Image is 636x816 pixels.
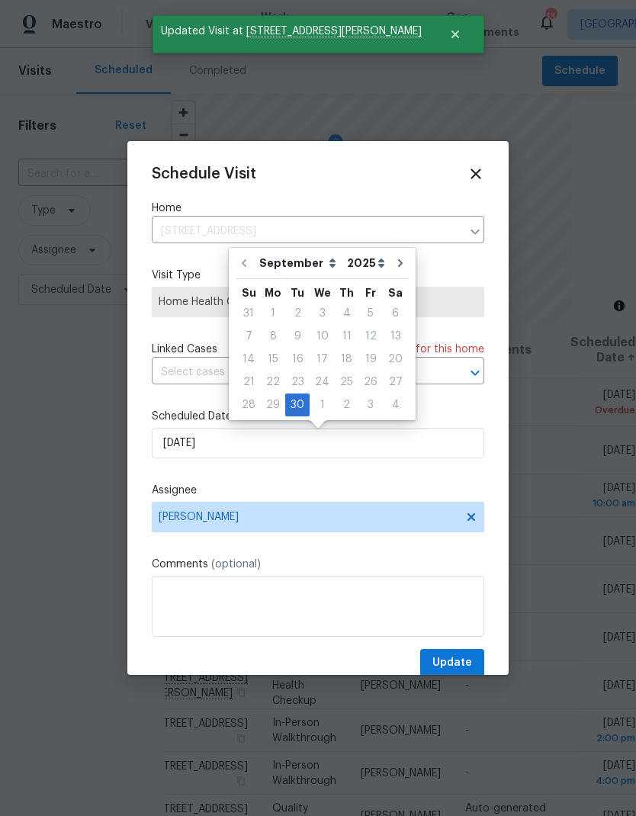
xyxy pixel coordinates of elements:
abbr: Sunday [242,288,256,298]
button: Go to next month [389,248,412,278]
abbr: Tuesday [291,288,304,298]
div: 1 [261,303,285,324]
div: Tue Sep 02 2025 [285,302,310,325]
div: Sat Sep 13 2025 [383,325,408,348]
div: Wed Sep 10 2025 [310,325,335,348]
div: 20 [383,349,408,370]
div: Thu Oct 02 2025 [335,394,358,416]
div: 10 [310,326,335,347]
div: 30 [285,394,310,416]
button: Close [430,19,480,50]
div: 3 [310,303,335,324]
div: Wed Oct 01 2025 [310,394,335,416]
label: Visit Type [152,268,484,283]
div: 14 [236,349,261,370]
div: 25 [335,371,358,393]
button: Open [464,362,486,384]
button: Go to previous month [233,248,255,278]
span: Home Health Checkup [159,294,477,310]
span: Updated Visit at [153,15,430,47]
label: Assignee [152,483,484,498]
div: Sun Sep 28 2025 [236,394,261,416]
div: Sat Oct 04 2025 [383,394,408,416]
div: 5 [358,303,383,324]
div: Mon Sep 29 2025 [261,394,285,416]
div: Thu Sep 25 2025 [335,371,358,394]
div: 7 [236,326,261,347]
div: Sat Sep 27 2025 [383,371,408,394]
div: 19 [358,349,383,370]
div: Sat Sep 06 2025 [383,302,408,325]
div: 11 [335,326,358,347]
div: Sun Sep 07 2025 [236,325,261,348]
span: Update [432,654,472,673]
div: Tue Sep 30 2025 [285,394,310,416]
abbr: Saturday [388,288,403,298]
div: 26 [358,371,383,393]
div: 12 [358,326,383,347]
div: 2 [285,303,310,324]
div: Fri Oct 03 2025 [358,394,383,416]
label: Home [152,201,484,216]
div: 24 [310,371,335,393]
div: 21 [236,371,261,393]
div: 27 [383,371,408,393]
div: 16 [285,349,310,370]
div: 28 [236,394,261,416]
div: Mon Sep 08 2025 [261,325,285,348]
div: Wed Sep 03 2025 [310,302,335,325]
div: Mon Sep 01 2025 [261,302,285,325]
abbr: Thursday [339,288,354,298]
div: 13 [383,326,408,347]
span: (optional) [211,559,261,570]
input: M/D/YYYY [152,428,484,458]
div: 3 [358,394,383,416]
input: Select cases [152,361,442,384]
div: 23 [285,371,310,393]
div: Fri Sep 19 2025 [358,348,383,371]
div: Sun Aug 31 2025 [236,302,261,325]
div: Thu Sep 04 2025 [335,302,358,325]
select: Year [343,252,389,275]
input: Enter in an address [152,220,461,243]
div: Tue Sep 09 2025 [285,325,310,348]
div: Sat Sep 20 2025 [383,348,408,371]
div: Wed Sep 24 2025 [310,371,335,394]
div: Thu Sep 18 2025 [335,348,358,371]
div: Fri Sep 26 2025 [358,371,383,394]
div: 22 [261,371,285,393]
div: 17 [310,349,335,370]
select: Month [255,252,343,275]
div: Tue Sep 16 2025 [285,348,310,371]
label: Comments [152,557,484,572]
div: Fri Sep 12 2025 [358,325,383,348]
abbr: Wednesday [314,288,331,298]
span: [PERSON_NAME] [159,511,458,523]
span: Schedule Visit [152,166,256,182]
abbr: Monday [265,288,281,298]
div: 2 [335,394,358,416]
div: 15 [261,349,285,370]
span: Close [467,165,484,182]
div: Thu Sep 11 2025 [335,325,358,348]
div: 8 [261,326,285,347]
div: 4 [383,394,408,416]
div: Sun Sep 21 2025 [236,371,261,394]
abbr: Friday [365,288,376,298]
div: 4 [335,303,358,324]
div: Wed Sep 17 2025 [310,348,335,371]
div: Fri Sep 05 2025 [358,302,383,325]
div: 6 [383,303,408,324]
div: 9 [285,326,310,347]
label: Scheduled Date [152,409,484,424]
div: Tue Sep 23 2025 [285,371,310,394]
div: 29 [261,394,285,416]
div: Mon Sep 22 2025 [261,371,285,394]
div: 18 [335,349,358,370]
div: 1 [310,394,335,416]
div: Sun Sep 14 2025 [236,348,261,371]
button: Update [420,649,484,677]
span: Linked Cases [152,342,217,357]
div: 31 [236,303,261,324]
div: Mon Sep 15 2025 [261,348,285,371]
